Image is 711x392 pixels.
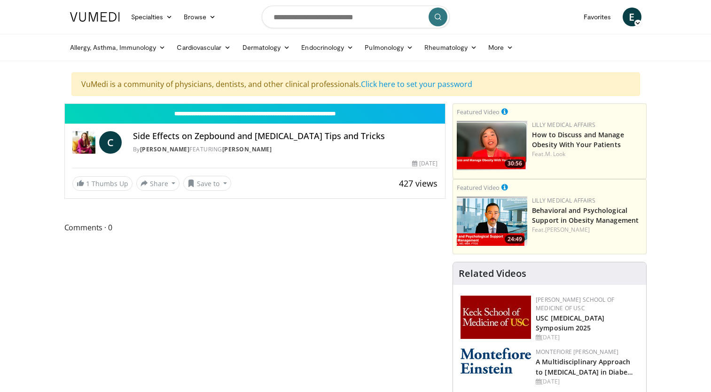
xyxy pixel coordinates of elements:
a: Montefiore [PERSON_NAME] [536,348,618,356]
div: [DATE] [536,333,639,342]
a: Behavioral and Psychological Support in Obesity Management [532,206,639,225]
img: ba3304f6-7838-4e41-9c0f-2e31ebde6754.png.150x105_q85_crop-smart_upscale.png [457,196,527,246]
img: Dr. Carolynn Francavilla [72,131,95,154]
span: Comments 0 [64,221,446,234]
a: Rheumatology [419,38,483,57]
a: Lilly Medical Affairs [532,196,595,204]
a: How to Discuss and Manage Obesity With Your Patients [532,130,624,149]
a: M. Look [545,150,566,158]
img: 7b941f1f-d101-407a-8bfa-07bd47db01ba.png.150x105_q85_autocrop_double_scale_upscale_version-0.2.jpg [461,296,531,339]
div: By FEATURING [133,145,438,154]
input: Search topics, interventions [262,6,450,28]
a: [PERSON_NAME] [222,145,272,153]
a: More [483,38,519,57]
div: Feat. [532,150,642,158]
button: Share [136,176,180,191]
span: 1 [86,179,90,188]
a: 30:56 [457,121,527,170]
a: Browse [178,8,221,26]
small: Featured Video [457,108,500,116]
a: USC [MEDICAL_DATA] Symposium 2025 [536,314,604,332]
span: 24:49 [505,235,525,243]
a: Pulmonology [359,38,419,57]
a: Lilly Medical Affairs [532,121,595,129]
a: [PERSON_NAME] [545,226,590,234]
a: [PERSON_NAME] [140,145,190,153]
a: Allergy, Asthma, Immunology [64,38,172,57]
a: Specialties [125,8,179,26]
a: C [99,131,122,154]
div: VuMedi is a community of physicians, dentists, and other clinical professionals. [71,72,640,96]
img: b0142b4c-93a1-4b58-8f91-5265c282693c.png.150x105_q85_autocrop_double_scale_upscale_version-0.2.png [461,348,531,374]
span: 427 views [399,178,438,189]
a: [PERSON_NAME] School of Medicine of USC [536,296,614,312]
a: Cardiovascular [171,38,236,57]
a: A Multidisciplinary Approach to [MEDICAL_DATA] in Diabe… [536,357,633,376]
a: Click here to set your password [361,79,472,89]
h4: Related Videos [459,268,526,279]
button: Save to [183,176,231,191]
div: [DATE] [536,377,639,386]
a: Favorites [578,8,617,26]
div: Feat. [532,226,642,234]
div: [DATE] [412,159,438,168]
img: VuMedi Logo [70,12,120,22]
small: Featured Video [457,183,500,192]
a: 1 Thumbs Up [72,176,133,191]
img: c98a6a29-1ea0-4bd5-8cf5-4d1e188984a7.png.150x105_q85_crop-smart_upscale.png [457,121,527,170]
h4: Side Effects on Zepbound and [MEDICAL_DATA] Tips and Tricks [133,131,438,141]
a: E [623,8,641,26]
a: Dermatology [237,38,296,57]
a: Endocrinology [296,38,359,57]
a: 24:49 [457,196,527,246]
span: 30:56 [505,159,525,168]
